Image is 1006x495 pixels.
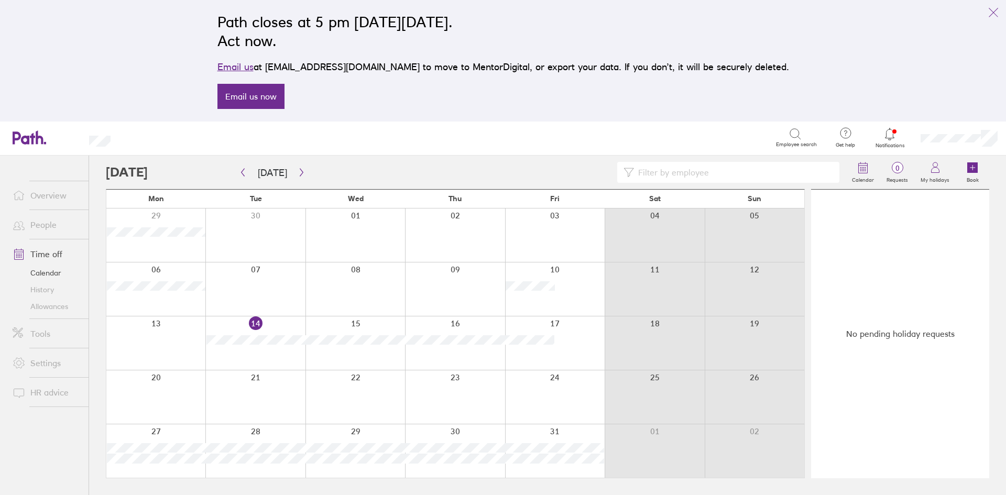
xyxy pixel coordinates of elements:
[217,60,789,74] p: at [EMAIL_ADDRESS][DOMAIN_NAME] to move to MentorDigital, or export your data. If you don’t, it w...
[4,244,89,265] a: Time off
[217,13,789,50] h2: Path closes at 5 pm [DATE][DATE]. Act now.
[4,323,89,344] a: Tools
[139,133,166,142] div: Search
[846,174,880,183] label: Calendar
[960,174,985,183] label: Book
[811,190,989,478] div: No pending holiday requests
[649,194,661,203] span: Sat
[914,156,956,189] a: My holidays
[880,174,914,183] label: Requests
[4,353,89,373] a: Settings
[217,84,285,109] a: Email us now
[873,142,907,149] span: Notifications
[776,141,817,148] span: Employee search
[828,142,862,148] span: Get help
[956,156,989,189] a: Book
[880,156,914,189] a: 0Requests
[217,61,254,72] a: Email us
[880,164,914,172] span: 0
[4,382,89,403] a: HR advice
[873,127,907,149] a: Notifications
[914,174,956,183] label: My holidays
[634,162,833,182] input: Filter by employee
[846,156,880,189] a: Calendar
[4,214,89,235] a: People
[550,194,560,203] span: Fri
[250,194,262,203] span: Tue
[348,194,364,203] span: Wed
[249,164,296,181] button: [DATE]
[148,194,164,203] span: Mon
[449,194,462,203] span: Thu
[4,185,89,206] a: Overview
[748,194,761,203] span: Sun
[4,265,89,281] a: Calendar
[4,281,89,298] a: History
[4,298,89,315] a: Allowances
